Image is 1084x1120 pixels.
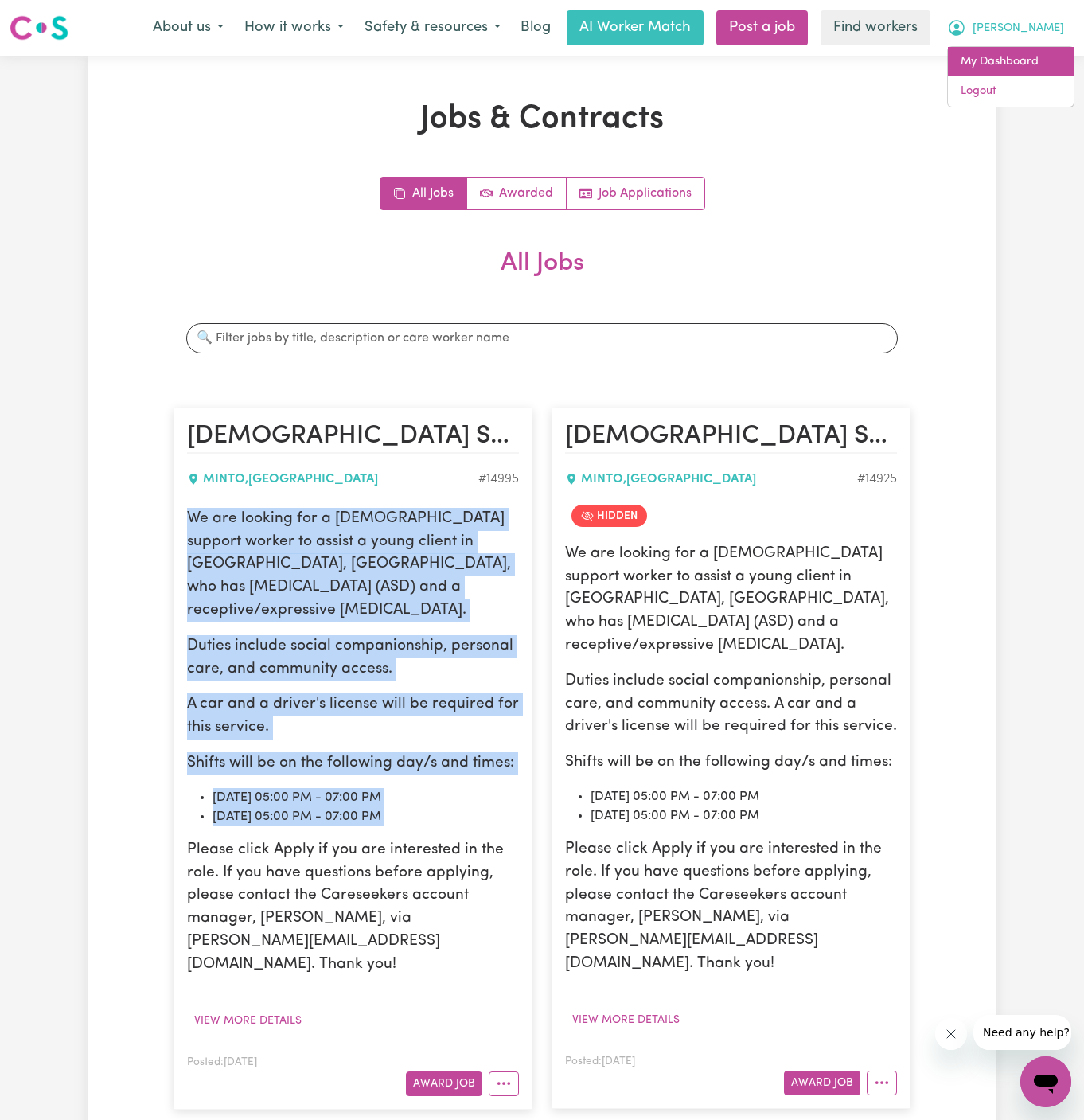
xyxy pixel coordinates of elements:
a: Careseekers logo [10,10,68,46]
a: All jobs [380,178,467,209]
span: [PERSON_NAME] [973,20,1064,37]
p: Please click Apply if you are interested in the role. If you have questions before applying, plea... [565,838,897,976]
h2: All Jobs [174,248,910,304]
div: Job ID #14995 [478,470,519,489]
button: Award Job [784,1071,860,1095]
p: Shifts will be on the following day/s and times: [187,752,519,775]
h1: Jobs & Contracts [174,100,910,139]
div: MINTO , [GEOGRAPHIC_DATA] [187,470,478,489]
p: A car and a driver's license will be required for this service. [187,693,519,740]
h2: Female Support Worker Needed In Minto, NSW [565,421,897,453]
span: Posted: [DATE] [565,1056,635,1067]
p: Duties include social companionship, personal care, and community access. [187,635,519,681]
li: [DATE] 05:00 PM - 07:00 PM [591,806,897,825]
iframe: Message from company [973,1015,1071,1050]
button: How it works [234,11,354,45]
h2: Female Support Worker Needed In Minto, NSW [187,421,519,453]
iframe: Button to launch messaging window [1020,1056,1071,1107]
span: Job is hidden [571,505,647,527]
a: Find workers [821,10,930,45]
li: [DATE] 05:00 PM - 07:00 PM [591,787,897,806]
li: [DATE] 05:00 PM - 07:00 PM [213,788,519,807]
div: Job ID #14925 [857,470,897,489]
button: More options [867,1071,897,1095]
input: 🔍 Filter jobs by title, description or care worker name [186,323,898,353]
p: We are looking for a [DEMOGRAPHIC_DATA] support worker to assist a young client in [GEOGRAPHIC_DA... [187,508,519,622]
a: Post a job [716,10,808,45]
li: [DATE] 05:00 PM - 07:00 PM [213,807,519,826]
p: Please click Apply if you are interested in the role. If you have questions before applying, plea... [187,839,519,977]
a: Job applications [567,178,704,209]
p: Duties include social companionship, personal care, and community access. A car and a driver's li... [565,670,897,739]
button: View more details [565,1008,687,1032]
div: MINTO , [GEOGRAPHIC_DATA] [565,470,857,489]
button: Award Job [406,1071,482,1096]
p: We are looking for a [DEMOGRAPHIC_DATA] support worker to assist a young client in [GEOGRAPHIC_DA... [565,543,897,658]
a: Logout [948,76,1074,107]
button: View more details [187,1009,309,1033]
button: About us [142,11,234,45]
p: Shifts will be on the following day/s and times: [565,751,897,775]
div: My Account [947,46,1074,107]
img: Careseekers logo [10,14,68,42]
iframe: Close message [935,1018,967,1050]
span: Posted: [DATE] [187,1057,257,1067]
a: Active jobs [467,178,567,209]
a: My Dashboard [948,47,1074,77]
button: More options [489,1071,519,1096]
a: AI Worker Match [567,10,704,45]
button: My Account [937,11,1074,45]
a: Blog [511,10,560,45]
button: Safety & resources [354,11,511,45]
